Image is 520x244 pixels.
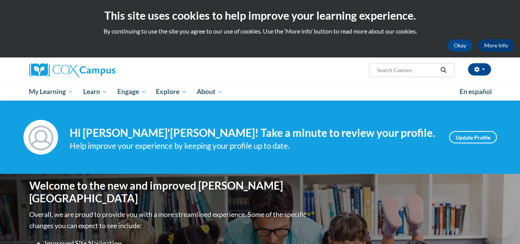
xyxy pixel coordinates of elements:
[376,66,438,75] input: Search Courses
[24,83,79,101] a: My Learning
[192,83,228,101] a: About
[29,179,308,205] h1: Welcome to the new and improved [PERSON_NAME][GEOGRAPHIC_DATA]
[117,87,146,96] span: Engage
[6,27,514,35] p: By continuing to use the site you agree to our use of cookies. Use the ‘More info’ button to read...
[448,39,472,52] button: Okay
[83,87,107,96] span: Learn
[29,63,176,77] a: Cox Campus
[29,87,73,96] span: My Learning
[6,8,514,23] h2: This site uses cookies to help improve your learning experience.
[489,213,514,238] iframe: Button to launch messaging window
[151,83,192,101] a: Explore
[70,126,438,140] h4: Hi [PERSON_NAME]'[PERSON_NAME]! Take a minute to review your profile.
[78,83,112,101] a: Learn
[112,83,151,101] a: Engage
[29,63,115,77] img: Cox Campus
[478,39,514,52] a: More Info
[156,87,187,96] span: Explore
[23,120,58,155] img: Profile Image
[460,88,492,96] span: En español
[438,66,449,75] button: Search
[468,63,491,76] button: Account Settings
[70,140,438,152] div: Help improve your experience by keeping your profile up to date.
[29,209,308,231] p: Overall, we are proud to provide you with a more streamlined experience. Some of the specific cha...
[455,84,497,100] a: En español
[197,87,223,96] span: About
[18,83,503,101] div: Main menu
[449,131,497,143] a: Update Profile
